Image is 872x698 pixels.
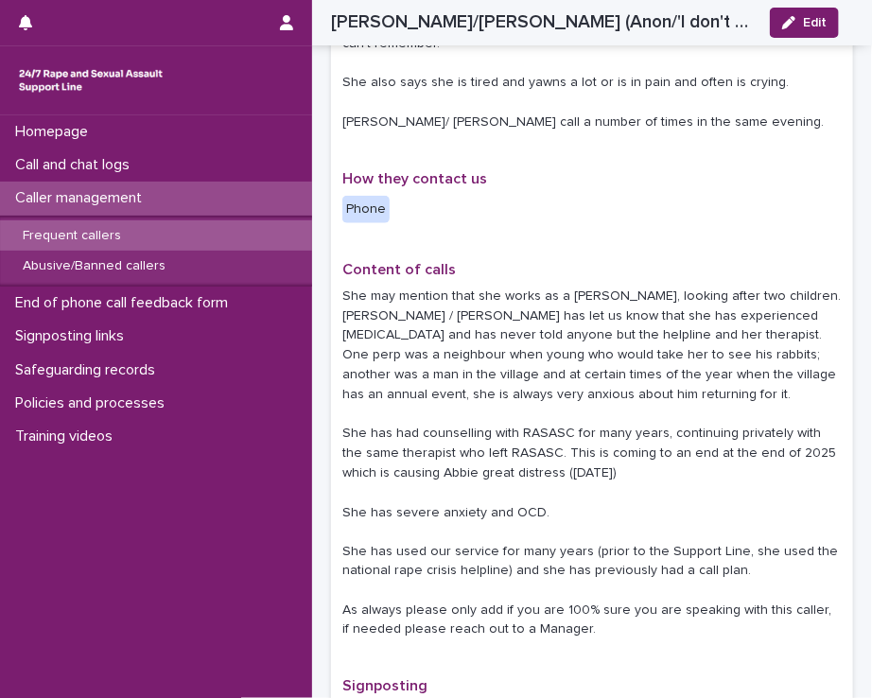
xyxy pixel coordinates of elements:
p: Frequent callers [8,228,136,244]
p: Abusive/Banned callers [8,258,181,274]
p: Training videos [8,428,128,445]
p: Policies and processes [8,394,180,412]
span: Content of calls [342,262,456,277]
span: How they contact us [342,171,487,186]
span: Edit [803,16,827,29]
img: rhQMoQhaT3yELyF149Cw [15,61,166,99]
span: Signposting [342,679,427,694]
p: Call and chat logs [8,156,145,174]
p: Safeguarding records [8,361,170,379]
p: Caller management [8,189,157,207]
p: Signposting links [8,327,139,345]
p: End of phone call feedback form [8,294,243,312]
p: She may mention that she works as a [PERSON_NAME], looking after two children. [PERSON_NAME] / [P... [342,287,842,640]
p: Homepage [8,123,103,141]
div: Phone [342,196,390,223]
button: Edit [770,8,839,38]
h2: [PERSON_NAME]/[PERSON_NAME] (Anon/'I don't know'/'I can't remember') [331,11,755,33]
